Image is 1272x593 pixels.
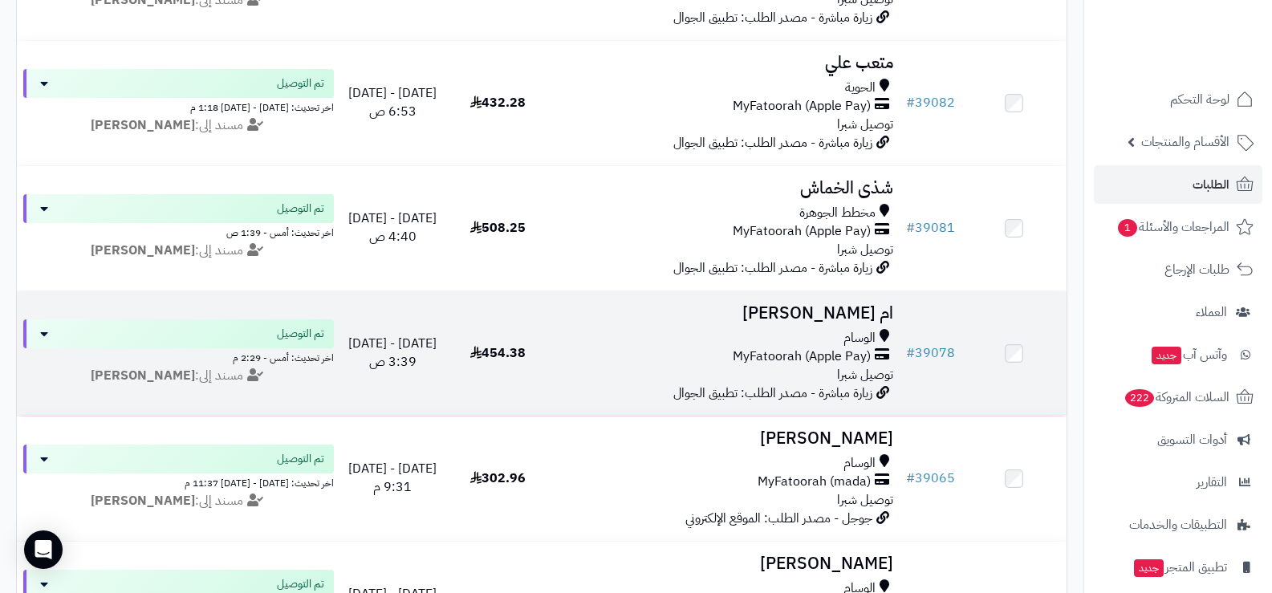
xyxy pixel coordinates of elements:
span: الحوية [845,79,876,97]
span: زيارة مباشرة - مصدر الطلب: تطبيق الجوال [673,258,872,278]
div: اخر تحديث: أمس - 2:29 م [23,348,334,365]
div: اخر تحديث: [DATE] - [DATE] 1:18 م [23,98,334,115]
span: التطبيقات والخدمات [1129,514,1227,536]
span: [DATE] - [DATE] 6:53 ص [348,83,437,121]
span: توصيل شبرا [837,115,893,134]
span: 302.96 [470,469,526,488]
span: التقارير [1197,471,1227,493]
span: جوجل - مصدر الطلب: الموقع الإلكتروني [685,509,872,528]
a: #39078 [906,343,955,363]
a: #39065 [906,469,955,488]
span: تطبيق المتجر [1132,556,1227,579]
span: تم التوصيل [277,451,324,467]
span: جديد [1152,347,1181,364]
span: وآتس آب [1150,343,1227,366]
h3: [PERSON_NAME] [557,554,894,573]
span: توصيل شبرا [837,240,893,259]
span: زيارة مباشرة - مصدر الطلب: تطبيق الجوال [673,133,872,152]
span: العملاء [1196,301,1227,323]
a: طلبات الإرجاع [1094,250,1262,289]
div: اخر تحديث: أمس - 1:39 ص [23,223,334,240]
a: لوحة التحكم [1094,80,1262,119]
div: مسند إلى: [11,367,346,385]
div: Open Intercom Messenger [24,530,63,569]
strong: [PERSON_NAME] [91,241,195,260]
span: توصيل شبرا [837,365,893,384]
a: تطبيق المتجرجديد [1094,548,1262,587]
span: مخطط الجوهرة [799,204,876,222]
span: طلبات الإرجاع [1164,258,1229,281]
div: مسند إلى: [11,242,346,260]
div: اخر تحديث: [DATE] - [DATE] 11:37 م [23,473,334,490]
span: الأقسام والمنتجات [1141,131,1229,153]
span: # [906,93,915,112]
strong: [PERSON_NAME] [91,491,195,510]
span: السلات المتروكة [1124,386,1229,408]
span: الوسام [843,329,876,347]
h3: ام [PERSON_NAME] [557,304,894,323]
span: [DATE] - [DATE] 3:39 ص [348,334,437,372]
h3: متعب علي [557,54,894,72]
a: التقارير [1094,463,1262,502]
img: logo-2.png [1163,12,1257,46]
a: #39082 [906,93,955,112]
span: # [906,469,915,488]
span: الوسام [843,454,876,473]
a: وآتس آبجديد [1094,335,1262,374]
span: 1 [1117,218,1138,238]
span: توصيل شبرا [837,490,893,510]
span: تم التوصيل [277,326,324,342]
div: مسند إلى: [11,492,346,510]
a: السلات المتروكة222 [1094,378,1262,416]
span: MyFatoorah (Apple Pay) [733,97,871,116]
span: MyFatoorah (Apple Pay) [733,222,871,241]
span: تم التوصيل [277,576,324,592]
span: 432.28 [470,93,526,112]
a: الطلبات [1094,165,1262,204]
h3: [PERSON_NAME] [557,429,894,448]
strong: [PERSON_NAME] [91,366,195,385]
strong: [PERSON_NAME] [91,116,195,135]
span: زيارة مباشرة - مصدر الطلب: تطبيق الجوال [673,8,872,27]
a: #39081 [906,218,955,238]
span: جديد [1134,559,1164,577]
span: # [906,343,915,363]
span: تم التوصيل [277,201,324,217]
a: التطبيقات والخدمات [1094,506,1262,544]
span: # [906,218,915,238]
span: 454.38 [470,343,526,363]
span: [DATE] - [DATE] 4:40 ص [348,209,437,246]
span: زيارة مباشرة - مصدر الطلب: تطبيق الجوال [673,384,872,403]
a: المراجعات والأسئلة1 [1094,208,1262,246]
span: MyFatoorah (mada) [758,473,871,491]
span: لوحة التحكم [1170,88,1229,111]
span: 222 [1124,388,1155,408]
h3: شذى الخماش [557,179,894,197]
span: الطلبات [1193,173,1229,196]
span: 508.25 [470,218,526,238]
span: المراجعات والأسئلة [1116,216,1229,238]
a: أدوات التسويق [1094,420,1262,459]
a: العملاء [1094,293,1262,331]
div: مسند إلى: [11,116,346,135]
span: أدوات التسويق [1157,429,1227,451]
span: [DATE] - [DATE] 9:31 م [348,459,437,497]
span: MyFatoorah (Apple Pay) [733,347,871,366]
span: تم التوصيل [277,75,324,91]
